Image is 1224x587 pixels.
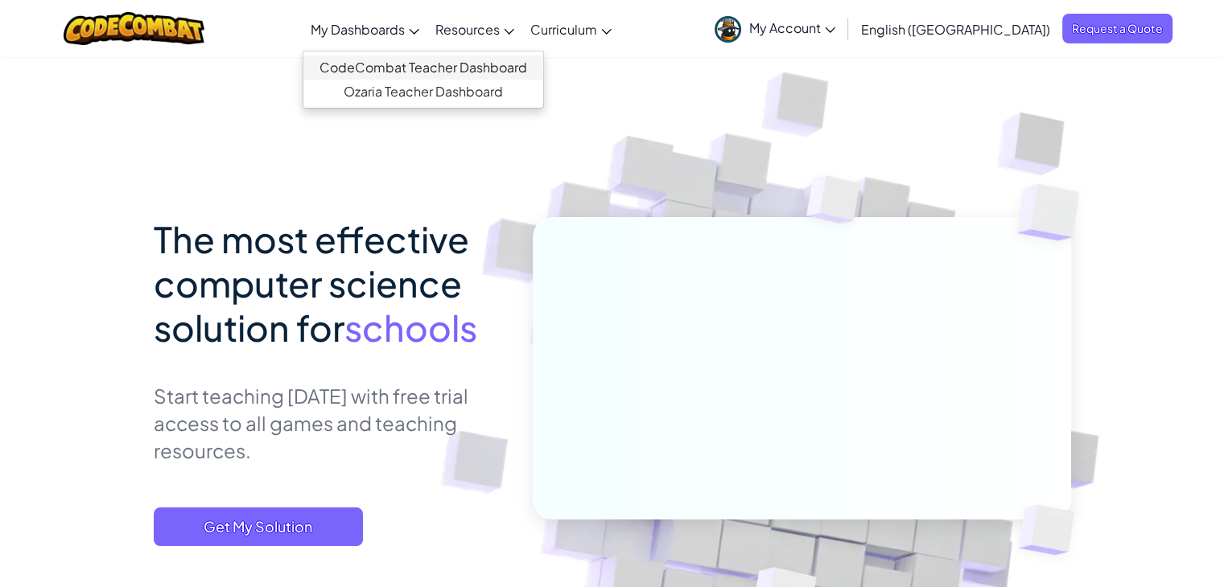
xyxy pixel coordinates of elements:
img: Overlap cubes [985,145,1124,281]
span: schools [344,305,477,350]
img: CodeCombat logo [64,12,204,45]
span: The most effective computer science solution for [154,216,469,350]
img: Overlap cubes [776,144,892,264]
a: Resources [427,7,522,51]
span: Resources [435,21,500,38]
img: avatar [715,16,741,43]
span: English ([GEOGRAPHIC_DATA]) [861,21,1050,38]
span: My Dashboards [311,21,405,38]
a: English ([GEOGRAPHIC_DATA]) [853,7,1058,51]
a: Request a Quote [1062,14,1172,43]
p: Start teaching [DATE] with free trial access to all games and teaching resources. [154,382,509,464]
a: CodeCombat Teacher Dashboard [303,55,543,80]
a: Curriculum [522,7,620,51]
a: Ozaria Teacher Dashboard [303,80,543,104]
a: My Account [707,3,843,54]
span: My Account [749,19,835,36]
span: Curriculum [530,21,597,38]
button: Get My Solution [154,507,363,546]
a: My Dashboards [303,7,427,51]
